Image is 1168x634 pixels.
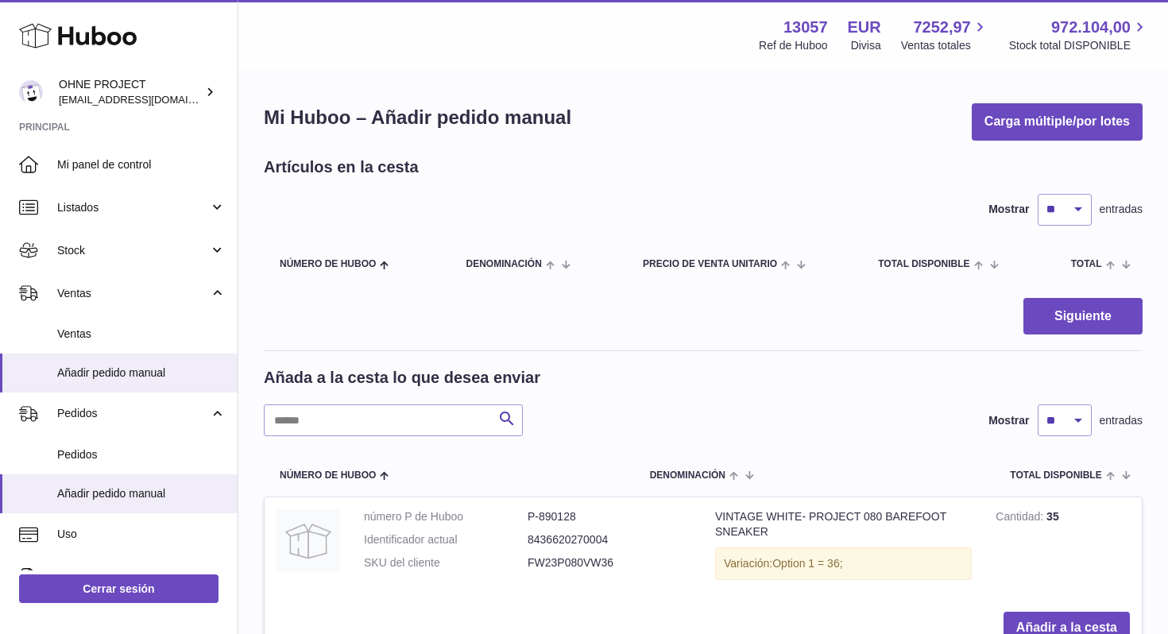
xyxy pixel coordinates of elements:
span: 972.104,00 [1051,17,1131,38]
dd: 8436620270004 [528,532,691,547]
span: Uso [57,527,226,542]
label: Mostrar [988,202,1029,217]
div: Divisa [851,38,881,53]
h2: Artículos en la cesta [264,157,419,178]
span: Añadir pedido manual [57,486,226,501]
span: Mi panel de control [57,157,226,172]
strong: Cantidad [996,510,1046,527]
span: Ventas totales [901,38,989,53]
span: Precio de venta unitario [643,259,777,269]
dt: Identificador actual [364,532,528,547]
span: Denominación [650,470,725,481]
td: VINTAGE WHITE- PROJECT 080 BAREFOOT SNEAKER [703,497,984,600]
strong: EUR [848,17,881,38]
span: Número de Huboo [280,259,376,269]
span: Stock [57,243,209,258]
dt: SKU del cliente [364,555,528,570]
div: Variación: [715,547,972,580]
span: Option 1 = 36; [772,557,842,570]
img: support@ohneproject.com [19,80,43,104]
span: Denominación [466,259,541,269]
button: Siguiente [1023,298,1143,335]
h2: Añada a la cesta lo que desea enviar [264,367,540,389]
dt: número P de Huboo [364,509,528,524]
label: Mostrar [988,413,1029,428]
span: Facturación y pagos [57,570,209,585]
button: Carga múltiple/por lotes [972,103,1143,141]
div: OHNE PROJECT [59,77,202,107]
span: Ventas [57,327,226,342]
span: Pedidos [57,406,209,421]
span: entradas [1100,413,1143,428]
dd: FW23P080VW36 [528,555,691,570]
span: Ventas [57,286,209,301]
img: VINTAGE WHITE- PROJECT 080 BAREFOOT SNEAKER [277,509,340,573]
span: Total DISPONIBLE [878,259,969,269]
div: Ref de Huboo [759,38,827,53]
span: Stock total DISPONIBLE [1009,38,1149,53]
span: Total [1071,259,1102,269]
span: entradas [1100,202,1143,217]
td: 35 [984,497,1142,600]
a: 972.104,00 Stock total DISPONIBLE [1009,17,1149,53]
strong: 13057 [783,17,828,38]
span: Añadir pedido manual [57,365,226,381]
dd: P-890128 [528,509,691,524]
span: 7252,97 [913,17,970,38]
span: Número de Huboo [280,470,376,481]
span: Listados [57,200,209,215]
span: [EMAIL_ADDRESS][DOMAIN_NAME] [59,93,234,106]
a: Cerrar sesión [19,574,219,603]
a: 7252,97 Ventas totales [901,17,989,53]
h1: Mi Huboo – Añadir pedido manual [264,105,571,130]
span: Pedidos [57,447,226,462]
span: Total DISPONIBLE [1010,470,1101,481]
